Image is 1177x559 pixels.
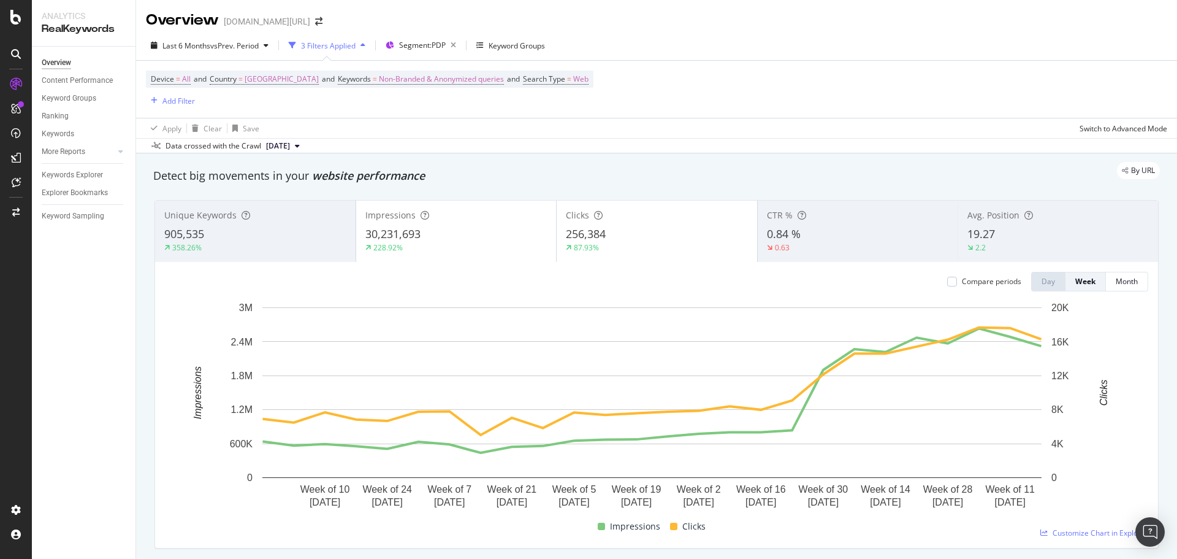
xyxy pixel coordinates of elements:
a: Keywords Explorer [42,169,127,182]
text: 4K [1051,439,1064,449]
text: 20K [1051,303,1069,313]
text: Week of 5 [552,484,596,495]
div: 87.93% [574,242,599,253]
a: More Reports [42,145,115,158]
text: 8K [1051,404,1064,415]
span: Last 6 Months [162,40,210,51]
button: Keyword Groups [471,36,550,55]
div: Ranking [42,110,69,123]
span: Clicks [566,209,589,221]
text: Week of 28 [923,484,973,495]
text: [DATE] [684,497,714,507]
span: 30,231,693 [365,226,421,241]
span: Search Type [523,74,565,84]
text: [DATE] [745,497,776,507]
div: Explorer Bookmarks [42,187,108,199]
text: [DATE] [497,497,527,507]
div: 228.92% [373,242,403,253]
text: [DATE] [808,497,839,507]
span: 256,384 [566,226,606,241]
text: 2.4M [230,336,253,347]
div: Overview [146,10,219,31]
span: = [238,74,243,84]
div: legacy label [1117,162,1160,179]
text: 16K [1051,336,1069,347]
button: Month [1106,272,1148,291]
text: Week of 21 [487,484,537,495]
a: Keyword Sampling [42,210,127,223]
span: = [373,74,377,84]
span: Device [151,74,174,84]
button: Clear [187,118,222,138]
text: Week of 19 [612,484,661,495]
svg: A chart. [165,301,1139,514]
text: [DATE] [558,497,589,507]
text: [DATE] [310,497,340,507]
div: Day [1042,276,1055,287]
text: [DATE] [870,497,901,507]
text: [DATE] [995,497,1026,507]
div: Keywords Explorer [42,169,103,182]
span: Web [573,71,588,88]
div: Month [1116,276,1138,287]
div: Switch to Advanced Mode [1080,123,1167,134]
div: RealKeywords [42,22,126,36]
text: Week of 7 [427,484,471,495]
button: Week [1065,272,1106,291]
div: Keywords [42,128,74,141]
text: [DATE] [372,497,403,507]
button: Segment:PDP [381,36,461,55]
text: 0 [1051,472,1057,483]
span: Keywords [338,74,371,84]
span: Impressions [610,519,660,534]
span: 905,535 [164,226,204,241]
div: 0.63 [775,242,790,253]
a: Overview [42,56,127,69]
a: Keyword Groups [42,92,127,105]
text: 1.8M [230,371,253,381]
div: Analytics [42,10,126,22]
div: 2.2 [975,242,986,253]
div: 358.26% [172,242,202,253]
text: Week of 16 [736,484,786,495]
text: Impressions [192,366,203,419]
span: Customize Chart in Explorer [1053,528,1148,538]
text: Week of 14 [861,484,910,495]
span: vs Prev. Period [210,40,259,51]
button: Last 6 MonthsvsPrev. Period [146,36,273,55]
span: Clicks [682,519,706,534]
button: Switch to Advanced Mode [1075,118,1167,138]
div: Add Filter [162,96,195,106]
div: Content Performance [42,74,113,87]
div: [DOMAIN_NAME][URL] [224,15,310,28]
span: and [507,74,520,84]
span: = [176,74,180,84]
span: By URL [1131,167,1155,174]
span: Segment: PDP [399,40,446,50]
span: Impressions [365,209,416,221]
button: [DATE] [261,139,305,153]
text: [DATE] [434,497,465,507]
span: 19.27 [967,226,995,241]
div: 3 Filters Applied [301,40,356,51]
span: CTR % [767,209,793,221]
text: Week of 2 [677,484,721,495]
text: 3M [239,303,253,313]
text: Week of 10 [300,484,350,495]
a: Keywords [42,128,127,141]
a: Explorer Bookmarks [42,187,127,199]
button: Add Filter [146,93,195,108]
span: [GEOGRAPHIC_DATA] [245,71,319,88]
div: Keyword Groups [489,40,545,51]
span: = [567,74,571,84]
text: 12K [1051,371,1069,381]
span: Avg. Position [967,209,1019,221]
span: All [182,71,191,88]
button: Save [227,118,259,138]
text: 600K [230,439,253,449]
div: Open Intercom Messenger [1135,517,1165,547]
span: Unique Keywords [164,209,237,221]
text: 0 [247,472,253,483]
div: Clear [204,123,222,134]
